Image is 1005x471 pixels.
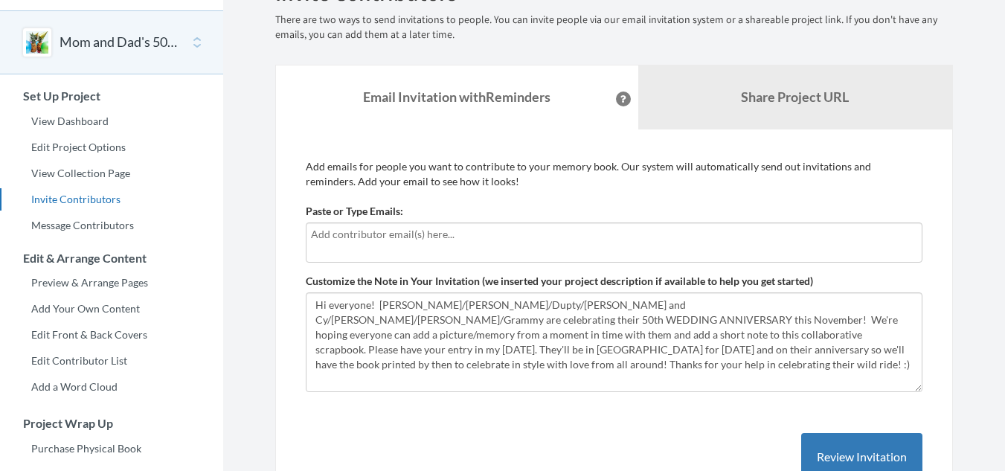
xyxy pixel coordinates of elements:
h3: Edit & Arrange Content [1,251,223,265]
input: Add contributor email(s) here... [311,226,917,243]
h3: Project Wrap Up [1,417,223,430]
label: Customize the Note in Your Invitation (we inserted your project description if available to help ... [306,274,813,289]
h3: Set Up Project [1,89,223,103]
span: Support [30,10,83,24]
button: Mom and Dad's 50th Wedding Anniversary! [60,33,180,52]
p: Add emails for people you want to contribute to your memory book. Our system will automatically s... [306,159,922,189]
strong: Email Invitation with Reminders [363,89,550,105]
p: There are two ways to send invitations to people. You can invite people via our email invitation ... [275,13,953,42]
b: Share Project URL [741,89,849,105]
label: Paste or Type Emails: [306,204,403,219]
textarea: Hi everyone! [PERSON_NAME]/[PERSON_NAME]/Dupty/[PERSON_NAME] and Cy/[PERSON_NAME]/[PERSON_NAME]/G... [306,292,922,392]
